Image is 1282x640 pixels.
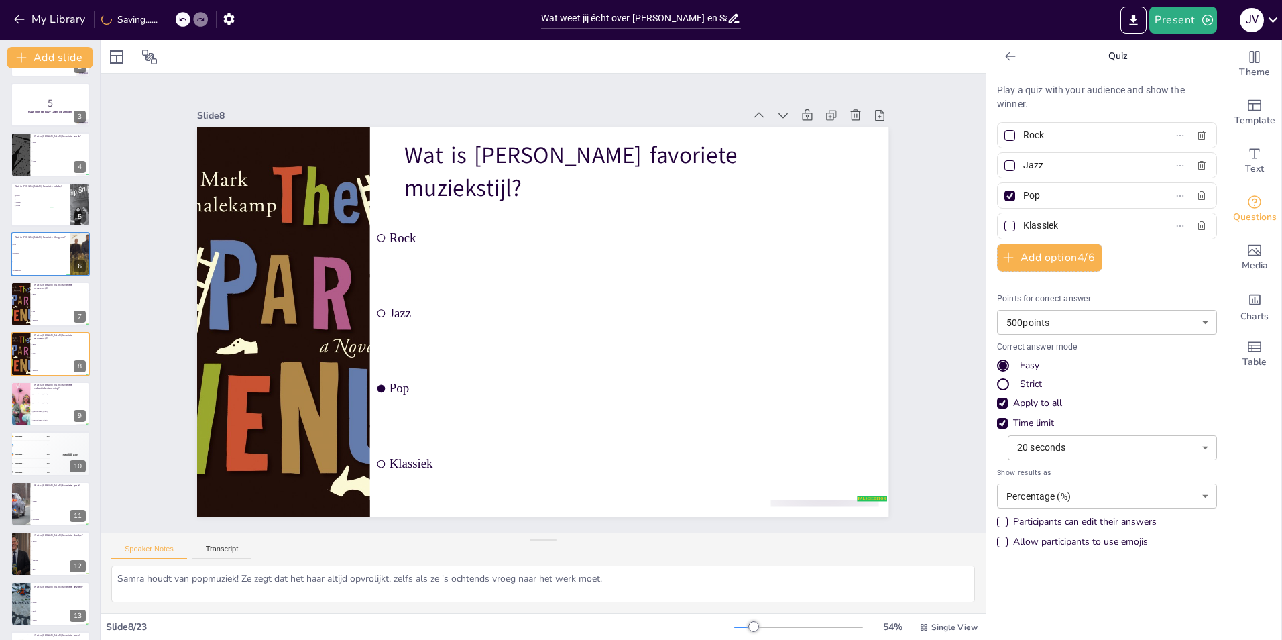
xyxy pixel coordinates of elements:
[931,622,978,633] span: Single View
[33,569,89,570] span: Bier
[1228,185,1281,233] div: Get real-time input from your audience
[47,462,50,464] span: 200
[11,582,90,626] div: 13
[11,182,90,227] div: https://cdn.sendsteps.com/images/logo/sendsteps_logo_white.pnghttps://cdn.sendsteps.com/images/lo...
[33,593,89,594] span: Lente
[13,270,69,271] span: Documentaire
[1245,162,1264,176] span: Text
[33,559,89,561] span: Frisdrank
[34,333,86,341] p: Wat is [PERSON_NAME] favoriete muziekstijl?
[33,343,89,345] span: Rock
[1023,156,1148,175] input: Option 2
[47,444,50,446] span: 400
[11,431,90,476] div: 10
[33,402,89,403] span: [GEOGRAPHIC_DATA]
[1013,515,1157,529] div: Participants can edit their answers
[997,83,1217,111] p: Play a quiz with your audience and show the winner.
[111,566,975,602] textarea: Samra houdt van popmuziek! Ze zegt dat het haar altijd opvrolijkt, zelfs als ze 's ochtends vroeg...
[1020,359,1039,372] div: Easy
[15,471,23,473] span: Participant 5
[997,359,1217,372] div: Easy
[1240,309,1269,324] span: Charts
[33,370,89,371] span: Klassiek
[11,443,14,446] span: silver
[11,382,90,426] div: 9
[997,244,1102,272] button: Add option4/6
[11,482,90,526] div: 11
[16,201,53,203] span: Dansen
[1008,435,1217,460] div: 20 seconds
[1228,233,1281,282] div: Add images, graphics, shapes or video
[33,541,89,542] span: Koffie
[16,198,53,199] span: Schilderen
[74,111,86,123] div: 3
[997,310,1217,335] div: 500 points
[1233,210,1277,225] span: Questions
[74,161,86,173] div: 4
[33,419,89,421] span: [GEOGRAPHIC_DATA]
[997,515,1157,529] div: Participants can edit their answers
[33,602,89,603] span: Zomer
[997,484,1217,509] div: Percentage (%)
[1234,113,1275,128] span: Template
[997,293,1217,305] p: Points for correct answer
[34,533,86,537] p: Wat is [PERSON_NAME] favoriete drankje?
[33,361,89,362] span: Pop
[997,417,1217,430] div: Time limit
[15,435,23,437] span: Participant 1
[16,195,53,196] span: Lezen
[1239,65,1270,80] span: Theme
[1013,535,1148,549] div: Allow participants to use emojis
[7,47,93,68] button: Add slide
[11,132,90,176] div: https://cdn.sendsteps.com/images/logo/sendsteps_logo_white.pnghttps://cdn.sendsteps.com/images/lo...
[15,462,23,464] span: Participant 4
[34,283,86,290] p: Wat is [PERSON_NAME] favoriete muziekstijl?
[33,394,89,395] span: [GEOGRAPHIC_DATA]
[390,382,883,396] span: Pop
[33,510,89,511] span: Hardlopen
[1023,216,1148,235] input: Option 4
[33,500,89,502] span: Tennis
[192,545,252,559] button: Transcript
[997,535,1148,549] div: Allow participants to use emojis
[405,140,854,204] p: Wat is [PERSON_NAME] favoriete muziekstijl?
[33,151,89,152] span: Sushi
[390,231,883,245] span: Rock
[33,550,89,551] span: Thee
[1240,7,1264,34] button: J v
[390,306,883,320] span: Jazz
[11,531,90,576] div: 12
[1228,137,1281,185] div: Add text boxes
[106,621,734,633] div: Slide 8 / 23
[876,621,909,633] div: 54 %
[101,13,158,26] div: Saving......
[47,471,50,473] span: 100
[74,360,86,372] div: 8
[1240,8,1264,32] div: J v
[74,260,86,272] div: 6
[15,235,66,239] p: Wat is [PERSON_NAME] favoriete filmgenre?
[74,211,86,223] div: 5
[111,545,187,559] button: Speaker Notes
[15,453,23,455] span: Participant 3
[13,252,69,254] span: Romantiek
[390,457,883,471] span: Klassiek
[74,454,78,456] span: 500
[1149,7,1216,34] button: Present
[997,378,1217,391] div: Strict
[47,435,50,437] span: 500
[33,491,89,492] span: Voetbal
[11,232,90,276] div: https://cdn.sendsteps.com/images/logo/sendsteps_logo_white.pnghttps://cdn.sendsteps.com/images/lo...
[11,470,13,473] div: 5
[33,352,89,354] span: Jazz
[1228,89,1281,137] div: Add ready made slides
[70,460,86,472] div: 10
[33,294,89,295] span: Rock
[16,205,53,206] span: Koken
[34,383,86,390] p: Wat is [PERSON_NAME] favoriete vakantiebestemming?
[47,453,50,455] span: 300
[1023,186,1148,205] input: Option 3
[1020,378,1042,391] div: Strict
[33,519,89,520] span: Zwemmen
[11,435,14,437] span: gold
